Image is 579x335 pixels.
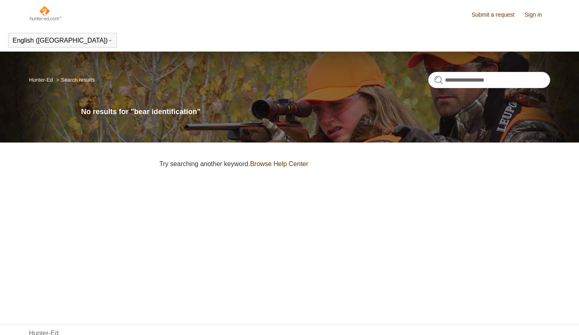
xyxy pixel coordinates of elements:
h1: No results for "bear identification" [81,106,550,117]
a: Hunter-Ed [29,77,53,83]
p: Try searching another keyword. [159,159,550,169]
a: Browse Help Center [250,160,308,167]
input: Search [428,72,550,88]
a: Submit a request [472,11,523,19]
li: Hunter-Ed [29,77,54,83]
a: Sign in [525,11,550,19]
li: Search results [54,77,95,83]
img: Hunter-Ed Help Center home page [29,5,62,21]
button: English ([GEOGRAPHIC_DATA]) [13,37,113,44]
